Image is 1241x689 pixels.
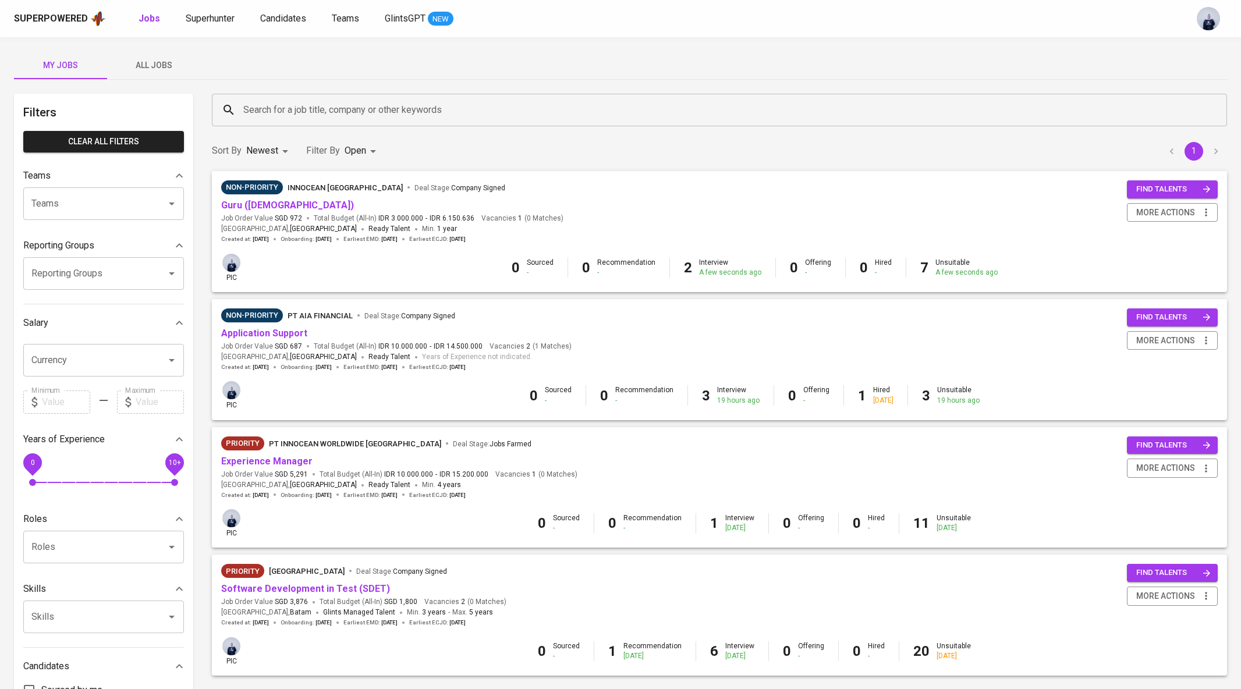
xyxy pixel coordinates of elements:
span: Vacancies ( 1 Matches ) [490,342,572,351]
div: Sufficient Talents in Pipeline [221,308,283,322]
span: Superhunter [186,13,235,24]
span: [DATE] [253,619,269,627]
div: pic [221,253,242,283]
div: - [798,651,824,661]
span: Ready Talent [368,225,410,233]
a: Superhunter [186,12,237,26]
span: 1 year [437,225,457,233]
button: find talents [1127,564,1218,582]
span: Teams [332,13,359,24]
div: Client Priority, Very Responsive, More Profiles Required [221,436,264,450]
div: Superpowered [14,12,88,26]
div: Recommendation [615,385,673,405]
span: [DATE] [449,491,466,499]
b: 0 [538,643,546,659]
span: Max. [452,608,493,616]
span: [GEOGRAPHIC_DATA] , [221,480,357,491]
b: 0 [608,515,616,531]
b: 11 [913,515,930,531]
span: - [430,342,431,351]
div: Sourced [553,641,580,661]
span: NEW [428,13,453,25]
span: Priority [221,438,264,449]
img: annisa@glints.com [222,509,240,527]
span: Total Budget (All-In) [314,214,474,223]
div: New Job received from Demand Team [221,564,264,578]
span: IDR 3.000.000 [378,214,423,223]
p: Years of Experience [23,432,105,446]
div: Interview [725,641,754,661]
span: GlintsGPT [385,13,426,24]
div: A few seconds ago [699,268,761,278]
span: [GEOGRAPHIC_DATA] [290,351,357,363]
p: Roles [23,512,47,526]
span: [DATE] [449,619,466,627]
span: All Jobs [114,58,193,73]
div: Years of Experience [23,428,184,451]
span: Min. [407,608,446,616]
div: Newest [246,140,292,162]
span: [DATE] [381,491,398,499]
div: [DATE] [725,523,754,533]
b: 20 [913,643,930,659]
div: - [803,396,829,406]
p: Filter By [306,144,340,158]
div: Offering [798,641,824,661]
span: Earliest EMD : [343,363,398,371]
b: 1 [858,388,866,404]
a: Application Support [221,328,307,339]
b: 2 [684,260,692,276]
span: [DATE] [449,235,466,243]
span: [DATE] [449,363,466,371]
div: Sourced [553,513,580,533]
span: Earliest ECJD : [409,619,466,627]
span: Deal Stage : [453,440,531,448]
b: 0 [853,643,861,659]
span: 2 [459,597,465,607]
nav: pagination navigation [1161,142,1227,161]
button: find talents [1127,308,1218,326]
span: find talents [1136,566,1211,580]
span: Vacancies ( 0 Matches ) [495,470,577,480]
div: - [527,268,554,278]
div: Unsuitable [937,513,971,533]
img: annisa@glints.com [222,254,240,272]
span: Ready Talent [368,481,410,489]
img: app logo [90,10,106,27]
div: Candidates [23,655,184,678]
span: PT Innocean Worldwide [GEOGRAPHIC_DATA] [269,439,441,448]
span: PT AIA FINANCIAL [288,311,353,320]
b: 6 [710,643,718,659]
span: Non-Priority [221,310,283,321]
span: Onboarding : [281,235,332,243]
span: [DATE] [253,491,269,499]
b: 0 [530,388,538,404]
div: pic [221,380,242,410]
span: IDR 14.500.000 [434,342,483,351]
a: Jobs [139,12,162,26]
div: Roles [23,507,184,531]
span: 1 [516,214,522,223]
p: Skills [23,582,46,596]
input: Value [136,390,184,414]
span: Onboarding : [281,491,332,499]
div: - [623,523,682,533]
span: Onboarding : [281,619,332,627]
span: Total Budget (All-In) [314,342,483,351]
button: find talents [1127,180,1218,198]
p: Teams [23,169,51,183]
b: 1 [710,515,718,531]
b: 0 [600,388,608,404]
span: - [448,607,450,619]
span: [GEOGRAPHIC_DATA] [269,567,345,576]
div: [DATE] [937,651,971,661]
div: Skills [23,577,184,601]
button: Open [164,196,180,212]
p: Candidates [23,659,69,673]
div: Open [345,140,380,162]
span: [GEOGRAPHIC_DATA] , [221,607,311,619]
span: Priority [221,566,264,577]
img: annisa@glints.com [222,637,240,655]
button: find talents [1127,436,1218,454]
span: 0 [30,458,34,466]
